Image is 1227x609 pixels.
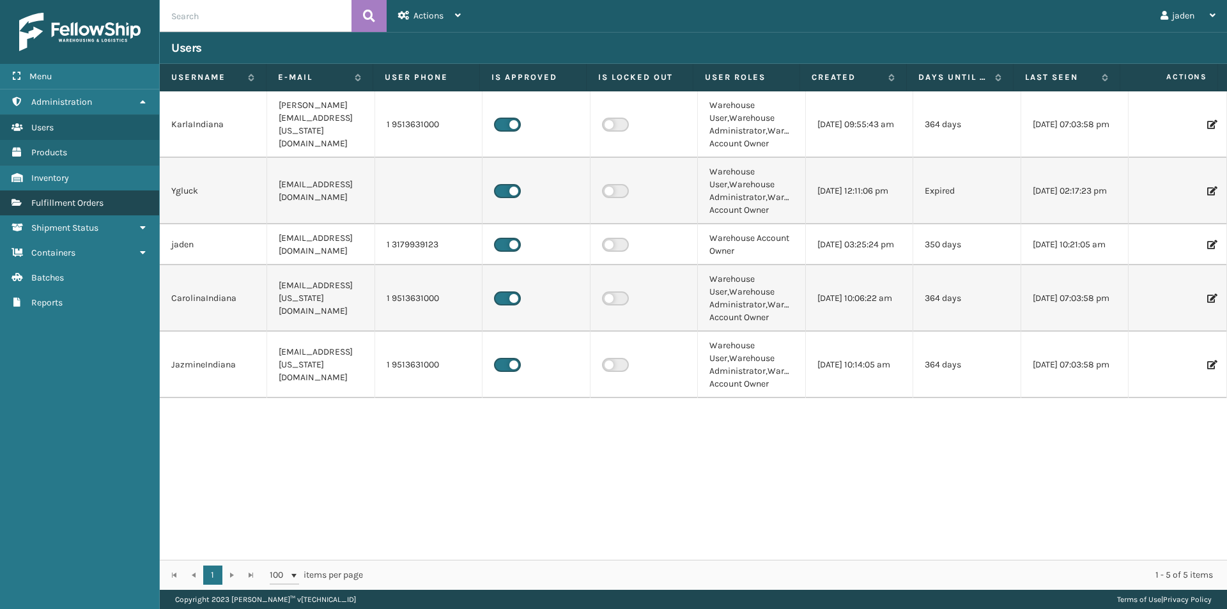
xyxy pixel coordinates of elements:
span: Administration [31,96,92,107]
i: Edit [1207,240,1215,249]
p: Copyright 2023 [PERSON_NAME]™ v [TECHNICAL_ID] [175,590,356,609]
td: Warehouse User,Warehouse Administrator,Warehouse Account Owner [698,332,805,398]
td: [DATE] 07:03:58 pm [1021,91,1129,158]
a: Privacy Policy [1163,595,1212,604]
td: JazmineIndiana [160,332,267,398]
span: items per page [270,566,363,585]
td: Warehouse Account Owner [698,224,805,265]
label: Last Seen [1025,72,1095,83]
td: Warehouse User,Warehouse Administrator,Warehouse Account Owner [698,158,805,224]
td: [DATE] 07:03:58 pm [1021,332,1129,398]
td: 364 days [913,265,1021,332]
label: Is Locked Out [598,72,681,83]
td: [PERSON_NAME][EMAIL_ADDRESS][US_STATE][DOMAIN_NAME] [267,91,374,158]
td: [EMAIL_ADDRESS][US_STATE][DOMAIN_NAME] [267,332,374,398]
div: 1 - 5 of 5 items [381,569,1213,582]
span: Products [31,147,67,158]
span: Fulfillment Orders [31,197,104,208]
a: 1 [203,566,222,585]
i: Edit [1207,360,1215,369]
i: Edit [1207,294,1215,303]
span: Actions [413,10,444,21]
span: Containers [31,247,75,258]
td: 1 9513631000 [375,332,482,398]
td: Expired [913,158,1021,224]
td: [DATE] 10:14:05 am [806,332,913,398]
i: Edit [1207,187,1215,196]
label: Created [812,72,882,83]
td: [DATE] 10:21:05 am [1021,224,1129,265]
label: E-mail [278,72,348,83]
img: logo [19,13,141,51]
span: Menu [29,71,52,82]
td: [EMAIL_ADDRESS][DOMAIN_NAME] [267,224,374,265]
h3: Users [171,40,202,56]
a: Terms of Use [1117,595,1161,604]
td: [DATE] 09:55:43 am [806,91,913,158]
td: 1 9513631000 [375,91,482,158]
td: Warehouse User,Warehouse Administrator,Warehouse Account Owner [698,265,805,332]
td: [DATE] 02:17:23 pm [1021,158,1129,224]
td: [EMAIL_ADDRESS][US_STATE][DOMAIN_NAME] [267,265,374,332]
td: 1 3179939123 [375,224,482,265]
td: CarolinaIndiana [160,265,267,332]
td: 364 days [913,91,1021,158]
span: Inventory [31,173,69,183]
span: Users [31,122,54,133]
span: 100 [270,569,289,582]
td: Ygluck [160,158,267,224]
label: Username [171,72,242,83]
td: [DATE] 12:11:06 pm [806,158,913,224]
td: 364 days [913,332,1021,398]
td: [DATE] 03:25:24 pm [806,224,913,265]
td: jaden [160,224,267,265]
div: | [1117,590,1212,609]
td: 350 days [913,224,1021,265]
td: KarlaIndiana [160,91,267,158]
span: Batches [31,272,64,283]
td: 1 9513631000 [375,265,482,332]
span: Actions [1124,66,1215,88]
td: [DATE] 10:06:22 am [806,265,913,332]
td: [EMAIL_ADDRESS][DOMAIN_NAME] [267,158,374,224]
td: Warehouse User,Warehouse Administrator,Warehouse Account Owner [698,91,805,158]
span: Reports [31,297,63,308]
label: Days until password expires [918,72,989,83]
span: Shipment Status [31,222,98,233]
label: Is Approved [491,72,575,83]
label: User phone [385,72,468,83]
td: [DATE] 07:03:58 pm [1021,265,1129,332]
label: User Roles [705,72,788,83]
i: Edit [1207,120,1215,129]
